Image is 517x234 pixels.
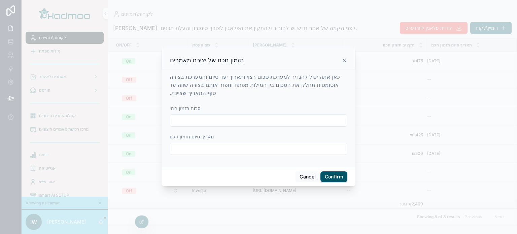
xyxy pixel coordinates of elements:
[170,105,201,111] span: סכום תזמון רצוי
[170,56,244,64] h3: תזמון חכם של יצירת מאמרים
[170,73,340,96] span: כאן אתה יכול להגדיר למערכת סכום רצוי ותאריך יעד סיום והמערכת בצורה אוטומטית תחלק את הסכום בין המי...
[170,134,214,139] span: תאריך סיום תזמון חכם
[295,171,320,182] button: Cancel
[320,171,347,182] button: Confirm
